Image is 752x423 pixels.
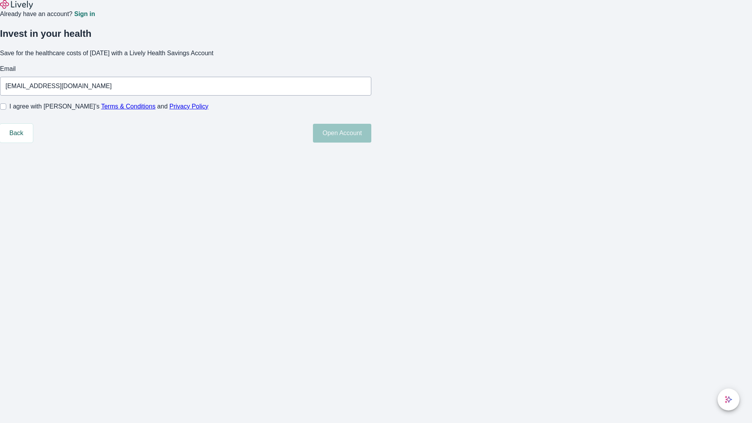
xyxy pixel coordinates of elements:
a: Privacy Policy [170,103,209,110]
span: I agree with [PERSON_NAME]’s and [9,102,208,111]
a: Sign in [74,11,95,17]
a: Terms & Conditions [101,103,155,110]
svg: Lively AI Assistant [725,396,732,403]
button: chat [718,389,739,410]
